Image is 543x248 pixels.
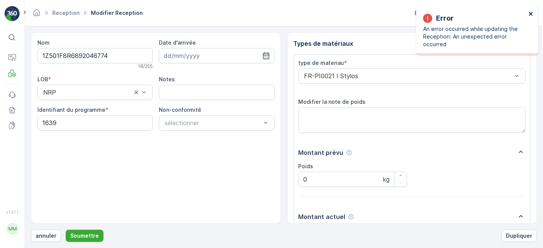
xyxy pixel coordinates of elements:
img: logo [5,6,20,21]
div: Aide Icône d'info-bulle [346,150,352,156]
label: type de materiau [299,60,344,66]
label: LOB [37,76,48,82]
label: Notes [159,76,175,82]
p: annuler [36,232,57,240]
label: Nom [37,39,50,46]
p: Types de matériaux [294,39,531,48]
div: MM [6,223,19,235]
label: Non-conformité [159,106,201,113]
p: Soumettre [70,232,99,240]
p: kg [383,175,389,184]
p: Dupliquer [506,232,532,240]
p: Montant prévu [299,148,344,157]
a: Page d'accueil [32,11,41,18]
label: Poids [299,163,314,169]
p: Error [436,13,454,24]
button: Dupliquer [501,230,537,242]
label: Modifier la note de poids [299,98,366,105]
div: Aide Icône d'info-bulle [348,214,354,220]
p: 18 / 255 [138,63,153,69]
button: annuler [31,230,61,242]
p: Montant actuel [299,212,346,221]
a: Reception [52,10,79,16]
span: Modifier Reception [89,9,144,17]
button: close [528,11,534,18]
button: MM [5,216,20,242]
input: dd/mm/yyyy [159,48,274,63]
span: v 1.51.1 [5,210,20,214]
label: Date d'arrivée [159,39,196,46]
label: Identifiant du programme [37,106,105,113]
p: sélectionner [165,118,261,127]
p: An error occurred while updating the Reception: An unexpected error occurred [423,25,526,48]
button: Soumettre [66,230,103,242]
